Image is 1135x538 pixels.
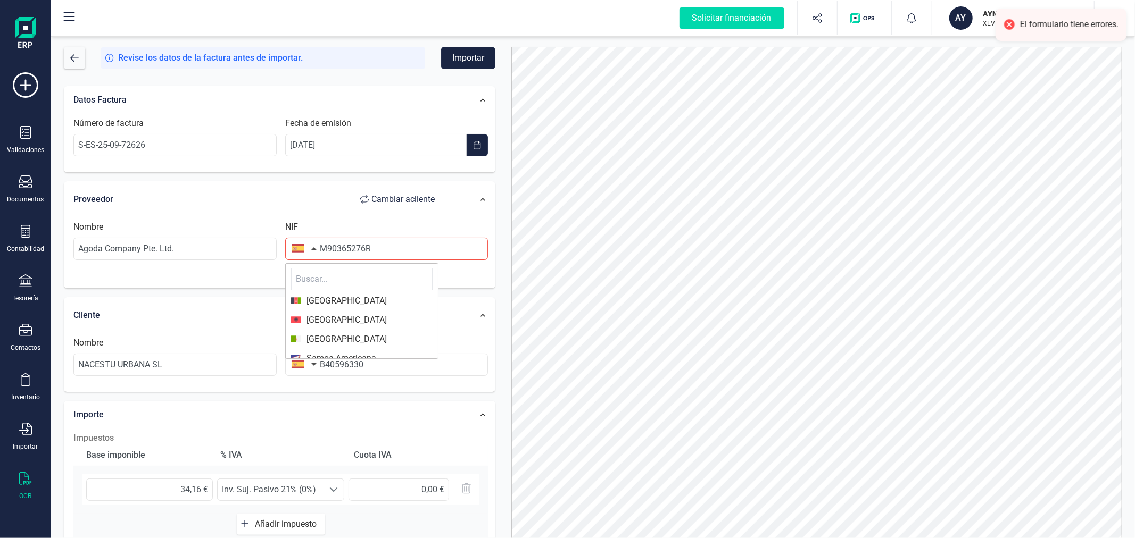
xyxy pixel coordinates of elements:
[7,195,44,204] div: Documentos
[68,88,451,112] div: Datos Factura
[237,514,325,535] button: Añadir impuesto
[73,409,104,419] span: Importe
[13,442,38,451] div: Importar
[86,478,213,501] input: 0,00 €
[844,1,885,35] button: Logo de OPS
[285,221,298,233] label: NIF
[7,146,44,154] div: Validaciones
[73,305,445,326] div: Cliente
[983,9,1068,19] p: AYNAT HOTELES SL
[441,47,495,69] button: Importar
[73,432,488,444] h2: Impuestos
[11,343,40,352] div: Contactos
[350,189,445,210] button: Cambiar acliente
[73,337,103,349] label: Nombre
[73,117,144,130] label: Número de factura
[350,444,480,466] div: Cuota IVA
[850,13,879,23] img: Logo de OPS
[667,1,797,35] button: Solicitar financiación
[1020,19,1119,30] div: El formulario tiene errores.
[349,478,449,501] input: 0,00 €
[285,262,488,272] small: El nif no es válido.
[15,17,36,51] img: Logo Finanedi
[11,393,40,401] div: Inventario
[945,1,1081,35] button: AYAYNAT HOTELES SLXEVI MARCH WOLTÉS
[291,268,433,290] input: Buscar...
[285,117,351,130] label: Fecha de emisión
[118,52,303,64] span: Revise los datos de la factura antes de importar.
[20,492,32,500] div: OCR
[371,193,435,206] span: Cambiar a cliente
[301,333,387,346] span: [GEOGRAPHIC_DATA]
[13,294,39,302] div: Tesorería
[216,444,346,466] div: % IVA
[301,314,387,326] span: [GEOGRAPHIC_DATA]
[73,189,445,210] div: Proveedor
[82,444,212,466] div: Base imponible
[218,479,324,500] span: Inv. Suj. Pasivo 21% (0%)
[7,245,44,253] div: Contabilidad
[301,352,376,365] span: Samoa Americana
[255,519,321,529] span: Añadir impuesto
[983,19,1068,28] p: XEVI MARCH WOLTÉS
[301,295,387,307] span: [GEOGRAPHIC_DATA]
[949,6,973,30] div: AY
[73,221,103,233] label: Nombre
[680,7,784,29] div: Solicitar financiación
